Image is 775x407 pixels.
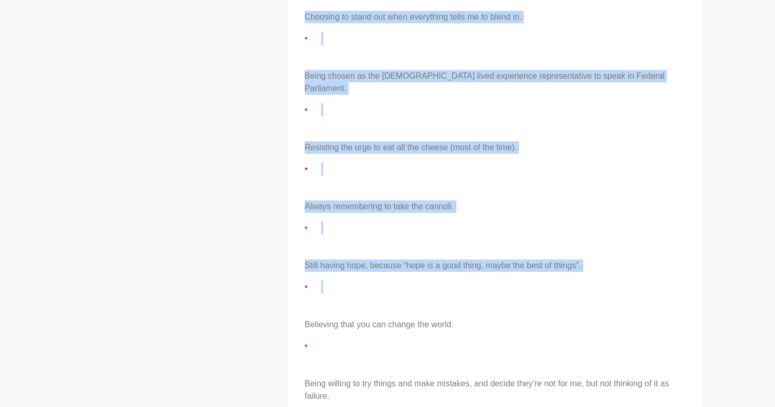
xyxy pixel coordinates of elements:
[305,141,686,154] p: Resisting the urge to eat all the cheese (most of the time).
[305,70,686,95] p: Being chosen as the [DEMOGRAPHIC_DATA] lived experience representative to speak in Federal Parlia...
[305,377,686,402] p: Being willing to try things and make mistakes, and decide they’re not for me, but not thinking of...
[305,318,686,331] p: Believing that you can change the world.
[305,200,686,213] p: Always remembering to take the cannoli.
[305,259,686,272] p: Still having hope, because “hope is a good thing, maybe the best of things”.
[305,11,686,23] p: Choosing to stand out when everything tells me to blend in.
